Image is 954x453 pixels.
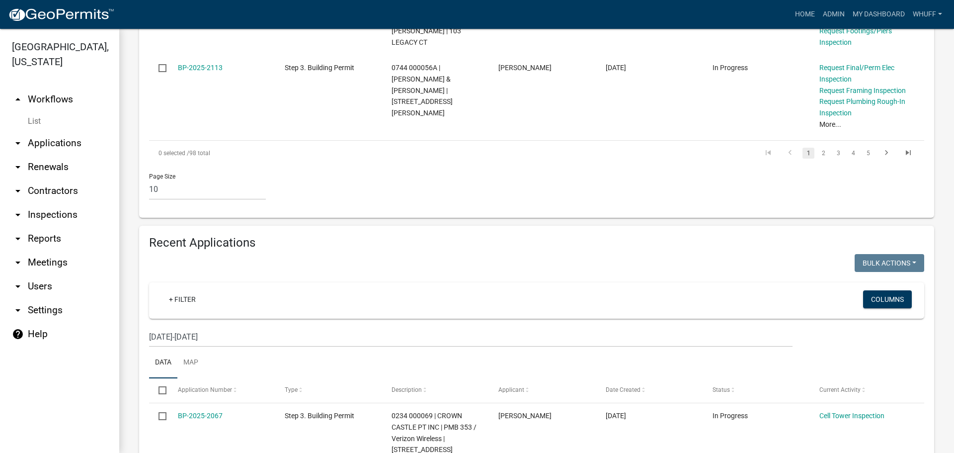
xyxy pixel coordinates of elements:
[12,328,24,340] i: help
[285,64,354,72] span: Step 3. Building Permit
[819,87,906,94] a: Request Framing Inspection
[816,145,831,162] li: page 2
[819,412,884,420] a: Cell Tower Inspection
[178,412,223,420] a: BP-2025-2067
[831,145,846,162] li: page 3
[12,280,24,292] i: arrow_drop_down
[159,150,189,157] span: 0 selected /
[149,236,924,250] h4: Recent Applications
[12,161,24,173] i: arrow_drop_down
[713,64,748,72] span: In Progress
[817,148,829,159] a: 2
[606,386,640,393] span: Date Created
[596,378,703,402] datatable-header-cell: Date Created
[909,5,946,24] a: whuff
[285,386,298,393] span: Type
[498,386,524,393] span: Applicant
[12,257,24,269] i: arrow_drop_down
[819,386,861,393] span: Current Activity
[819,5,849,24] a: Admin
[801,145,816,162] li: page 1
[12,209,24,221] i: arrow_drop_down
[12,137,24,149] i: arrow_drop_down
[168,378,275,402] datatable-header-cell: Application Number
[12,233,24,245] i: arrow_drop_down
[810,378,917,402] datatable-header-cell: Current Activity
[149,347,177,379] a: Data
[819,97,905,117] a: Request Plumbing Rough-In Inspection
[161,290,204,308] a: + Filter
[149,327,793,347] input: Search for applications
[12,304,24,316] i: arrow_drop_down
[12,185,24,197] i: arrow_drop_down
[781,148,799,159] a: go to previous page
[847,148,859,159] a: 4
[863,290,912,308] button: Columns
[899,148,918,159] a: go to last page
[819,120,841,128] a: More...
[149,141,455,166] div: 98 total
[862,148,874,159] a: 5
[498,64,552,72] span: Dewayne Ivey
[392,386,422,393] span: Description
[149,378,168,402] datatable-header-cell: Select
[846,145,861,162] li: page 4
[759,148,778,159] a: go to first page
[177,347,204,379] a: Map
[382,378,489,402] datatable-header-cell: Description
[498,412,552,420] span: Jeannie Koehl
[832,148,844,159] a: 3
[275,378,382,402] datatable-header-cell: Type
[849,5,909,24] a: My Dashboard
[861,145,875,162] li: page 5
[12,93,24,105] i: arrow_drop_up
[877,148,896,159] a: go to next page
[802,148,814,159] a: 1
[606,64,626,72] span: 08/25/2025
[178,386,232,393] span: Application Number
[819,64,894,83] a: Request Final/Perm Elec Inspection
[791,5,819,24] a: Home
[489,378,596,402] datatable-header-cell: Applicant
[713,386,730,393] span: Status
[855,254,924,272] button: Bulk Actions
[178,64,223,72] a: BP-2025-2113
[285,412,354,420] span: Step 3. Building Permit
[703,378,810,402] datatable-header-cell: Status
[606,412,626,420] span: 08/15/2025
[392,64,453,117] span: 0744 000056A | NANCE JEFFREY & JULIE TURNER | 81 JARRELL HOGG RD
[713,412,748,420] span: In Progress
